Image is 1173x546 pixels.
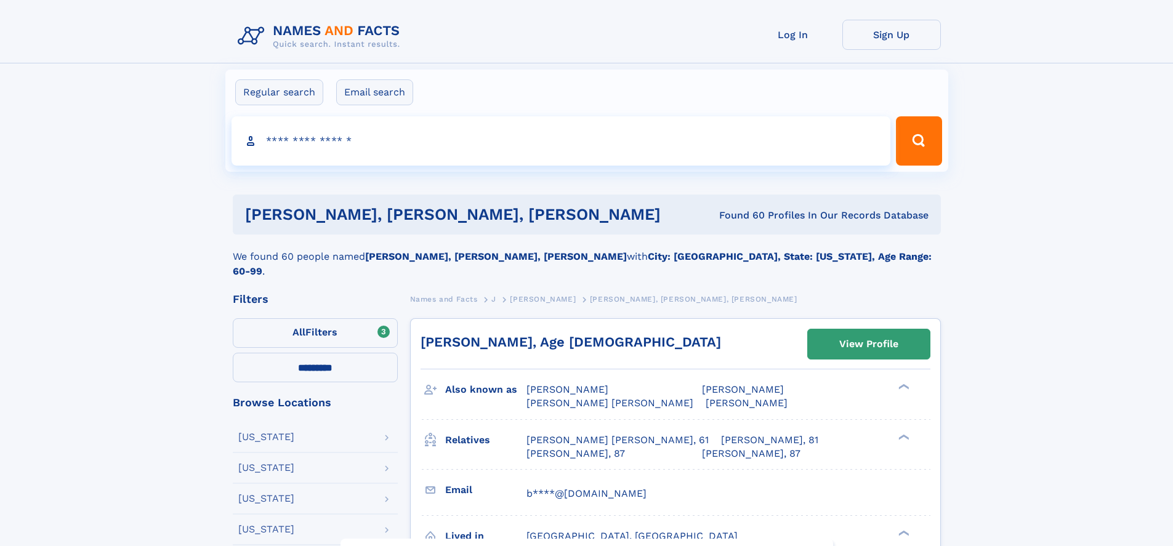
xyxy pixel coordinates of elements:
[233,318,398,348] label: Filters
[445,430,526,451] h3: Relatives
[233,251,932,277] b: City: [GEOGRAPHIC_DATA], State: [US_STATE], Age Range: 60-99
[491,295,496,303] span: J
[526,383,608,395] span: [PERSON_NAME]
[842,20,941,50] a: Sign Up
[895,433,910,441] div: ❯
[233,235,941,279] div: We found 60 people named with .
[526,530,738,542] span: [GEOGRAPHIC_DATA], [GEOGRAPHIC_DATA]
[721,433,818,447] a: [PERSON_NAME], 81
[702,447,800,460] a: [PERSON_NAME], 87
[233,294,398,305] div: Filters
[510,295,576,303] span: [PERSON_NAME]
[526,447,625,460] a: [PERSON_NAME], 87
[421,334,721,350] a: [PERSON_NAME], Age [DEMOGRAPHIC_DATA]
[744,20,842,50] a: Log In
[895,529,910,537] div: ❯
[526,433,709,447] a: [PERSON_NAME] [PERSON_NAME], 61
[232,116,891,166] input: search input
[445,379,526,400] h3: Also known as
[510,291,576,307] a: [PERSON_NAME]
[235,79,323,105] label: Regular search
[702,383,784,395] span: [PERSON_NAME]
[410,291,478,307] a: Names and Facts
[292,326,305,338] span: All
[233,20,410,53] img: Logo Names and Facts
[839,330,898,358] div: View Profile
[526,397,693,409] span: [PERSON_NAME] [PERSON_NAME]
[590,295,797,303] span: [PERSON_NAME], [PERSON_NAME], [PERSON_NAME]
[895,383,910,391] div: ❯
[445,480,526,500] h3: Email
[238,432,294,442] div: [US_STATE]
[245,207,690,222] h1: [PERSON_NAME], [PERSON_NAME], [PERSON_NAME]
[365,251,627,262] b: [PERSON_NAME], [PERSON_NAME], [PERSON_NAME]
[896,116,941,166] button: Search Button
[808,329,930,359] a: View Profile
[238,463,294,473] div: [US_STATE]
[690,209,929,222] div: Found 60 Profiles In Our Records Database
[238,524,294,534] div: [US_STATE]
[238,494,294,504] div: [US_STATE]
[233,397,398,408] div: Browse Locations
[706,397,788,409] span: [PERSON_NAME]
[491,291,496,307] a: J
[336,79,413,105] label: Email search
